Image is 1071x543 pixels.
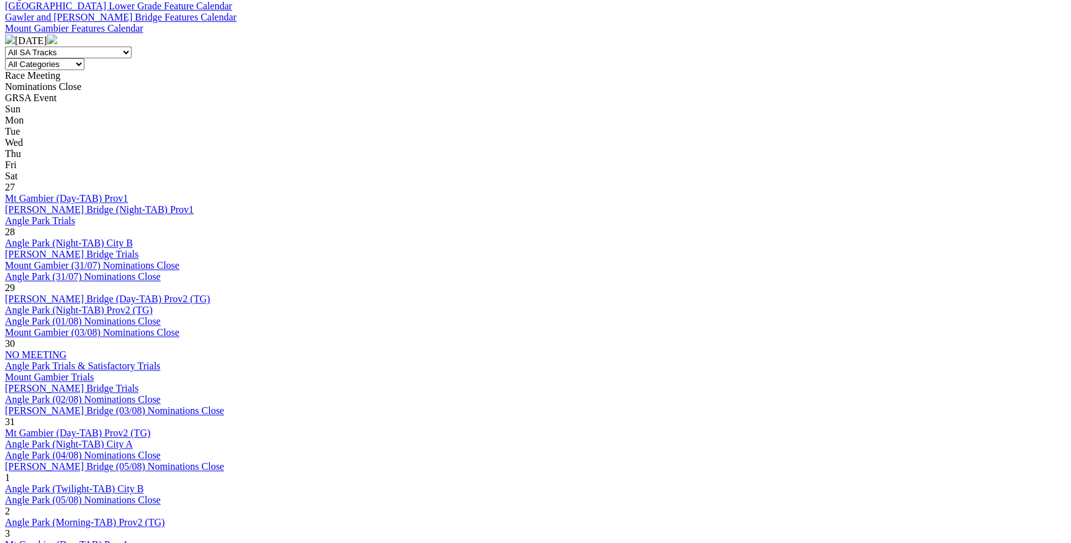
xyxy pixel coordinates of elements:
a: Angle Park (31/07) Nominations Close [5,271,161,282]
span: 3 [5,528,10,539]
span: 29 [5,282,15,293]
img: chevron-right-pager-white.svg [47,34,57,44]
span: 1 [5,472,10,483]
a: [PERSON_NAME] Bridge Trials [5,383,138,393]
a: Mt Gambier (Day-TAB) Prov2 (TG) [5,428,150,438]
a: Angle Park (Twilight-TAB) City B [5,483,143,494]
a: Mount Gambier Features Calendar [5,23,143,34]
div: Race Meeting [5,70,1066,81]
img: chevron-left-pager-white.svg [5,34,15,44]
a: [PERSON_NAME] Bridge (Night-TAB) Prov1 [5,204,194,215]
div: Wed [5,137,1066,148]
a: Angle Park (02/08) Nominations Close [5,394,161,405]
div: Fri [5,159,1066,171]
div: Sun [5,104,1066,115]
a: Angle Park (Night-TAB) City B [5,238,133,248]
a: [PERSON_NAME] Bridge (03/08) Nominations Close [5,405,224,416]
span: 30 [5,338,15,349]
div: [DATE] [5,34,1066,47]
a: Mount Gambier (31/07) Nominations Close [5,260,179,271]
div: Nominations Close [5,81,1066,92]
a: Angle Park Trials [5,215,75,226]
a: [GEOGRAPHIC_DATA] Lower Grade Feature Calendar [5,1,232,11]
a: Mount Gambier (03/08) Nominations Close [5,327,179,338]
div: Sat [5,171,1066,182]
a: NO MEETING [5,349,66,360]
div: Mon [5,115,1066,126]
a: [PERSON_NAME] Bridge (05/08) Nominations Close [5,461,224,472]
div: Tue [5,126,1066,137]
a: Mt Gambier (Day-TAB) Prov1 [5,193,128,204]
div: Thu [5,148,1066,159]
a: Angle Park (Night-TAB) City A [5,439,133,449]
a: [PERSON_NAME] Bridge (Day-TAB) Prov2 (TG) [5,294,210,304]
a: Angle Park (Night-TAB) Prov2 (TG) [5,305,153,315]
a: Angle Park Trials & Satisfactory Trials [5,361,160,371]
a: Angle Park (05/08) Nominations Close [5,495,161,505]
span: 2 [5,506,10,516]
a: [PERSON_NAME] Bridge Trials [5,249,138,259]
a: Mount Gambier Trials [5,372,94,382]
a: Angle Park (01/08) Nominations Close [5,316,161,326]
span: 27 [5,182,15,192]
a: Angle Park (Morning-TAB) Prov2 (TG) [5,517,165,527]
span: 28 [5,227,15,237]
a: Angle Park (04/08) Nominations Close [5,450,161,460]
div: GRSA Event [5,92,1066,104]
span: 31 [5,416,15,427]
a: Gawler and [PERSON_NAME] Bridge Features Calendar [5,12,237,22]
